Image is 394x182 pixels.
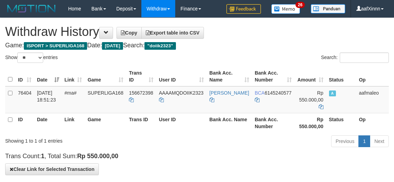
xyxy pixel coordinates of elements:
img: Feedback.jpg [226,4,261,14]
th: Amount: activate to sort column ascending [294,67,326,86]
th: Bank Acc. Number: activate to sort column ascending [252,67,294,86]
span: Rp 550.000,00 [299,90,323,103]
span: BCA [255,90,265,96]
a: Next [370,135,389,147]
img: MOTION_logo.png [5,3,58,14]
th: Bank Acc. Name: activate to sort column ascending [207,67,252,86]
span: Copy [121,30,137,36]
a: Copy [116,27,142,39]
input: Search: [340,52,389,63]
span: Export table into CSV [146,30,199,36]
h4: Game: Date: Search: [5,42,389,49]
th: Link [62,113,85,133]
th: Game: activate to sort column ascending [85,67,126,86]
td: [DATE] 18:51:23 [34,86,62,113]
th: Bank Acc. Number [252,113,294,133]
select: Showentries [17,52,43,63]
th: Game [85,113,126,133]
th: ID: activate to sort column ascending [15,67,34,86]
h4: Trans Count: , Total Sum: [5,153,389,160]
div: Showing 1 to 1 of 1 entries [5,135,159,144]
span: Approved - Marked by aafsoycanthlai [329,90,336,96]
a: 1 [358,135,370,147]
th: Op [356,67,389,86]
th: ID [15,113,34,133]
th: Link: activate to sort column ascending [62,67,85,86]
th: User ID: activate to sort column ascending [156,67,207,86]
th: Date: activate to sort column ascending [34,67,62,86]
img: panduan.png [311,4,345,13]
th: Date [34,113,62,133]
strong: Rp 550.000,00 [299,117,323,129]
button: Clear Link for Selected Transaction [5,163,99,175]
th: Status [326,113,356,133]
th: Bank Acc. Name [207,113,252,133]
h1: Withdraw History [5,25,389,39]
th: Trans ID: activate to sort column ascending [126,67,156,86]
td: #ma# [62,86,85,113]
th: Trans ID [126,113,156,133]
th: Status [326,67,356,86]
a: Export table into CSV [141,27,204,39]
strong: Rp 550.000,00 [77,153,118,160]
td: 76404 [15,86,34,113]
a: Previous [331,135,359,147]
span: [DATE] [102,42,123,50]
td: aafmaleo [356,86,389,113]
th: User ID [156,113,207,133]
label: Show entries [5,52,58,63]
span: ISPORT > SUPERLIGA168 [24,42,87,50]
td: 6145240577 [252,86,294,113]
strong: 1 [41,153,44,160]
td: SUPERLIGA168 [85,86,126,113]
span: 26 [295,2,305,8]
img: Button%20Memo.svg [271,4,300,14]
label: Search: [321,52,389,63]
a: [PERSON_NAME] [209,90,249,96]
td: 156672398 [126,86,156,113]
th: Op [356,113,389,133]
span: "doiik2323" [144,42,176,50]
td: AAAAMQDOIIK2323 [156,86,207,113]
